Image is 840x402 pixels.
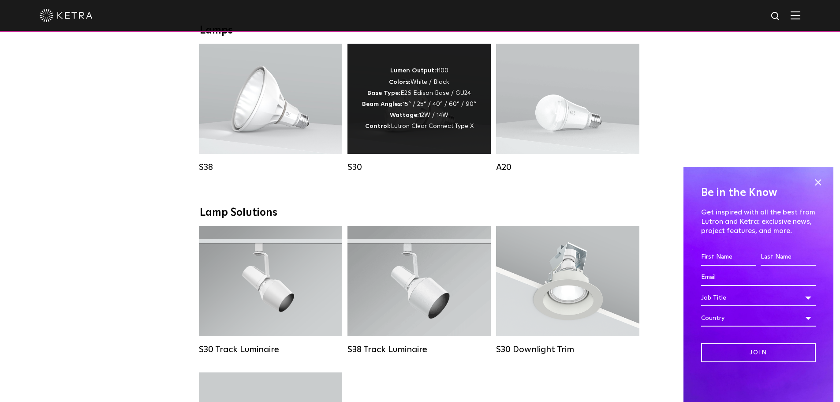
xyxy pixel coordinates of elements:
strong: Beam Angles: [362,101,403,107]
strong: Lumen Output: [390,68,436,74]
div: A20 [496,162,639,173]
p: Get inspired with all the best from Lutron and Ketra: exclusive news, project features, and more. [701,208,816,235]
input: Join [701,343,816,362]
div: S30 [347,162,491,173]
img: ketra-logo-2019-white [40,9,93,22]
a: S38 Lumen Output:1100Colors:White / BlackBase Type:E26 Edison Base / GU24Beam Angles:10° / 25° / ... [199,44,342,177]
div: Country [701,310,816,327]
div: Lamp Solutions [200,207,641,219]
a: S30 Downlight Trim S30 Downlight Trim [496,226,639,359]
input: Email [701,269,816,286]
img: Hamburger%20Nav.svg [791,11,800,19]
div: S30 Track Luminaire [199,344,342,355]
strong: Colors: [389,79,411,85]
a: S30 Lumen Output:1100Colors:White / BlackBase Type:E26 Edison Base / GU24Beam Angles:15° / 25° / ... [347,44,491,177]
a: A20 Lumen Output:600 / 800Colors:White / BlackBase Type:E26 Edison Base / GU24Beam Angles:Omni-Di... [496,44,639,177]
div: Job Title [701,289,816,306]
a: S38 Track Luminaire Lumen Output:1100Colors:White / BlackBeam Angles:10° / 25° / 40° / 60°Wattage... [347,226,491,359]
div: S38 Track Luminaire [347,344,491,355]
strong: Base Type: [367,90,400,96]
div: S38 [199,162,342,173]
h4: Be in the Know [701,184,816,201]
strong: Wattage: [390,112,419,118]
span: Lutron Clear Connect Type X [391,123,474,129]
input: Last Name [761,249,816,266]
img: search icon [770,11,781,22]
a: S30 Track Luminaire Lumen Output:1100Colors:White / BlackBeam Angles:15° / 25° / 40° / 60° / 90°W... [199,226,342,359]
input: First Name [701,249,756,266]
div: S30 Downlight Trim [496,344,639,355]
div: 1100 White / Black E26 Edison Base / GU24 15° / 25° / 40° / 60° / 90° 12W / 14W [362,65,476,132]
strong: Control: [365,123,391,129]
